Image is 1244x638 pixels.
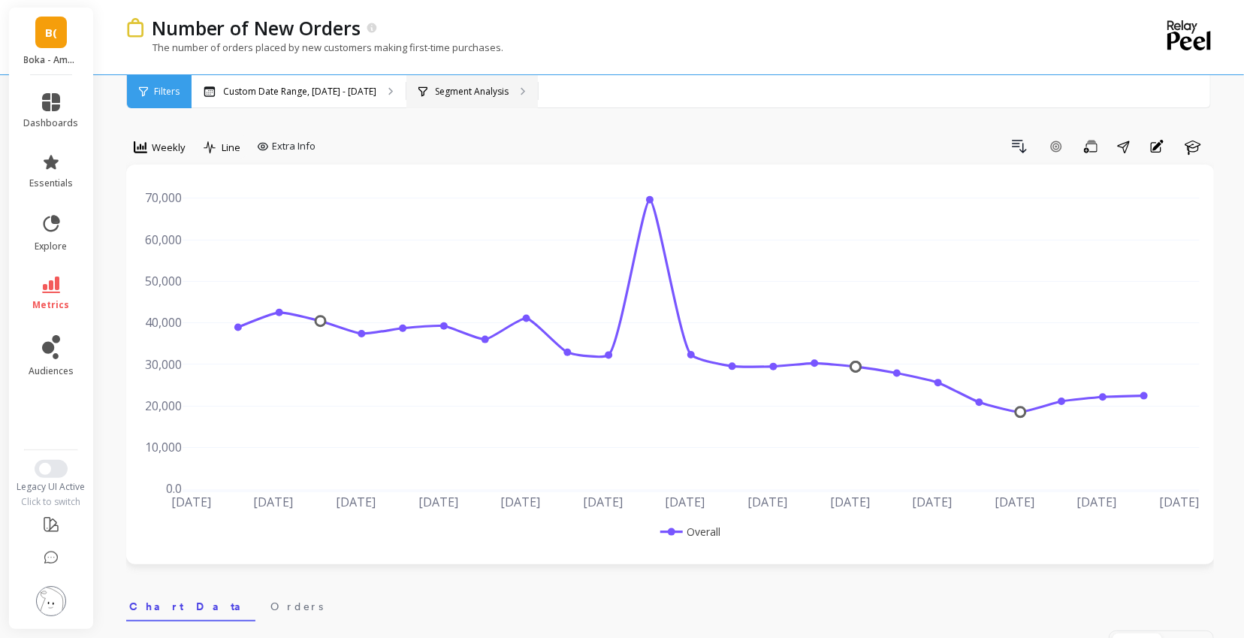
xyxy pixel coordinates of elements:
span: Orders [270,599,323,614]
button: Switch to New UI [35,460,68,478]
p: Number of New Orders [152,15,361,41]
span: Line [222,141,240,155]
span: Filters [154,86,180,98]
span: Chart Data [129,599,252,614]
span: essentials [29,177,73,189]
nav: Tabs [126,587,1214,621]
span: dashboards [24,117,79,129]
img: header icon [126,18,144,37]
span: Weekly [152,141,186,155]
div: Click to switch [9,496,94,508]
p: Boka - Amazon (Essor) [24,54,79,66]
span: audiences [29,365,74,377]
span: metrics [33,299,70,311]
span: Extra Info [272,139,316,154]
img: profile picture [36,586,66,616]
p: Custom Date Range, [DATE] - [DATE] [223,86,376,98]
p: The number of orders placed by new customers making first-time purchases. [126,41,503,54]
p: Segment Analysis [435,86,509,98]
div: Legacy UI Active [9,481,94,493]
span: B( [45,24,57,41]
span: explore [35,240,68,252]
